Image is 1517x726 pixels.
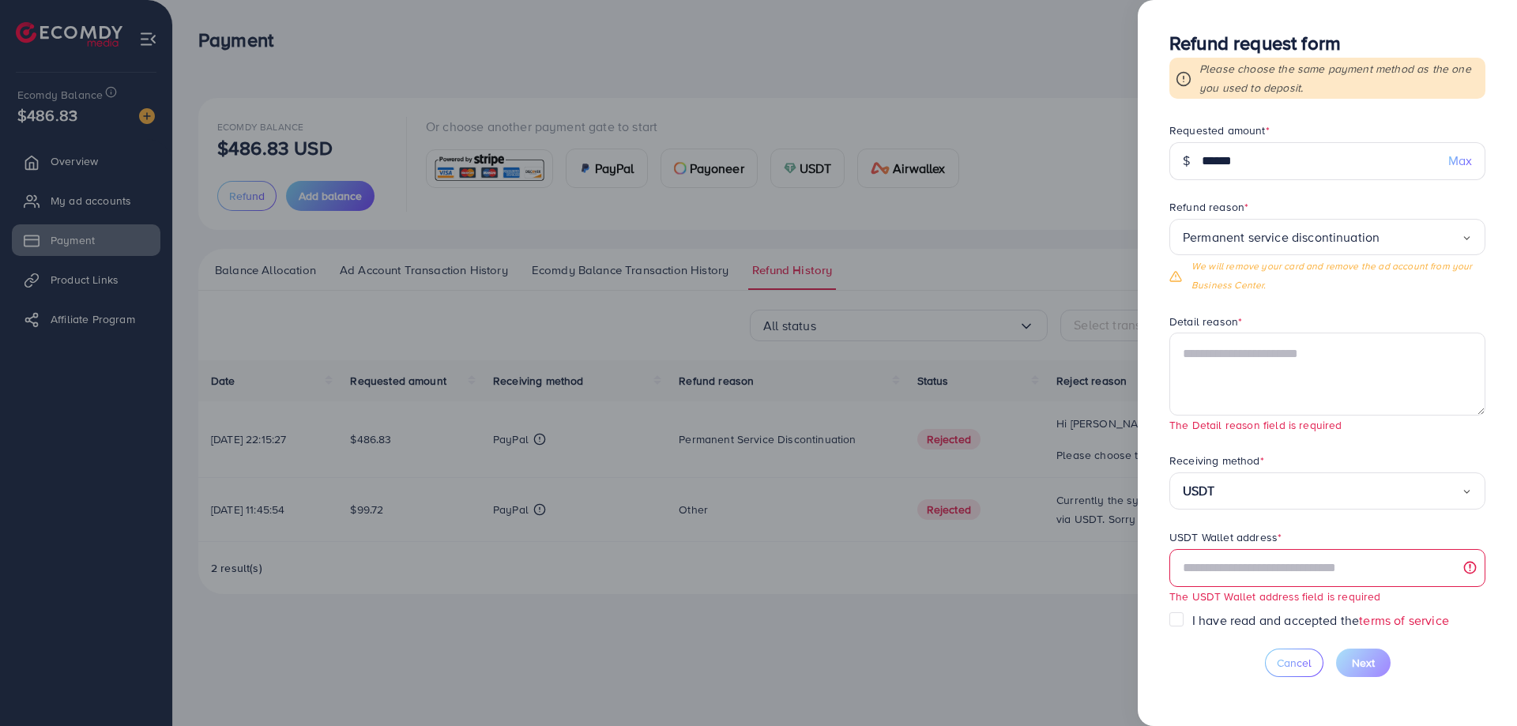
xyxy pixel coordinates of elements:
button: Next [1336,649,1391,677]
span: Cancel [1277,655,1312,671]
div: Search for option [1169,472,1485,510]
label: USDT Wallet address [1169,529,1282,545]
small: The USDT Wallet address field is required [1169,589,1381,604]
input: Search for option [1215,479,1462,503]
button: Cancel [1265,649,1323,677]
label: Refund reason [1169,199,1248,215]
p: We will remove your card and remove the ad account from your Business Center. [1191,257,1485,295]
label: Detail reason [1169,314,1242,329]
strong: USDT [1183,480,1215,502]
iframe: Chat [1450,655,1505,714]
a: terms of service [1359,611,1449,629]
div: Search for option [1169,219,1485,256]
label: Requested amount [1169,122,1270,138]
span: Max [1448,152,1472,170]
h3: Refund request form [1169,32,1485,55]
span: Permanent service discontinuation [1183,225,1380,250]
small: The Detail reason field is required [1169,417,1342,432]
input: Search for option [1380,225,1462,250]
label: I have read and accepted the [1192,611,1449,630]
span: Next [1352,655,1375,671]
label: Receiving method [1169,453,1264,468]
p: Please choose the same payment method as the one you used to deposit. [1199,59,1479,97]
div: $ [1169,142,1203,180]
